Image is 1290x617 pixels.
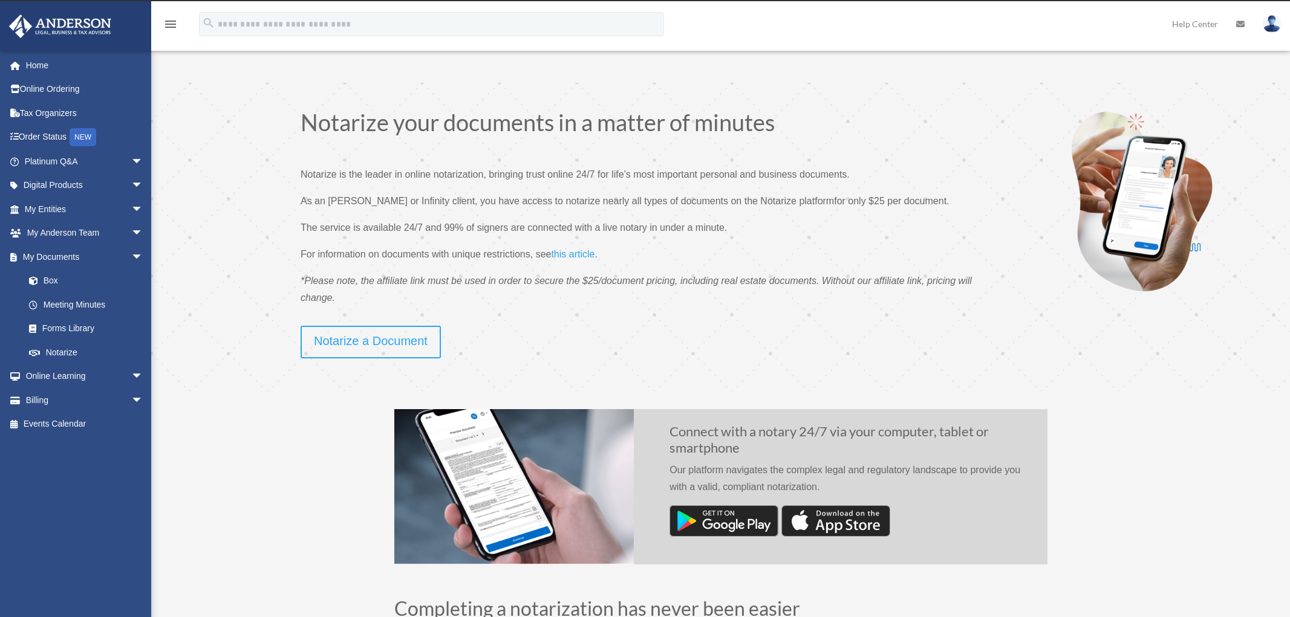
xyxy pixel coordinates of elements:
[669,424,1029,462] h2: Connect with a notary 24/7 via your computer, tablet or smartphone
[163,17,178,31] i: menu
[17,292,161,317] a: Meeting Minutes
[301,276,972,303] span: *Please note, the affiliate link must be used in order to secure the $25/document pricing, includ...
[8,77,161,102] a: Online Ordering
[8,364,161,389] a: Online Learningarrow_drop_down
[8,197,161,221] a: My Entitiesarrow_drop_down
[8,149,161,173] a: Platinum Q&Aarrow_drop_down
[301,326,441,358] a: Notarize a Document
[8,101,161,125] a: Tax Organizers
[301,222,727,233] span: The service is available 24/7 and 99% of signers are connected with a live notary in under a minute.
[70,128,96,146] div: NEW
[8,221,161,245] a: My Anderson Teamarrow_drop_down
[131,245,155,270] span: arrow_drop_down
[8,125,161,150] a: Order StatusNEW
[394,409,634,564] img: Notarize Doc-1
[301,169,850,179] span: Notarize is the leader in online notarization, bringing trust online 24/7 for life’s most importa...
[5,15,115,38] img: Anderson Advisors Platinum Portal
[17,317,161,341] a: Forms Library
[551,249,595,259] span: this article
[131,221,155,246] span: arrow_drop_down
[595,249,597,259] span: .
[834,196,949,206] span: for only $25 per document.
[131,173,155,198] span: arrow_drop_down
[17,340,155,364] a: Notarize
[551,249,595,265] a: this article
[1263,15,1281,33] img: User Pic
[1067,111,1217,292] img: Notarize-hero
[8,412,161,436] a: Events Calendar
[131,149,155,174] span: arrow_drop_down
[163,21,178,31] a: menu
[301,111,972,140] h1: Notarize your documents in a matter of minutes
[8,53,161,77] a: Home
[8,173,161,198] a: Digital Productsarrow_drop_down
[669,462,1029,505] p: Our platform navigates the complex legal and regulatory landscape to provide you with a valid, co...
[131,197,155,222] span: arrow_drop_down
[301,196,834,206] span: As an [PERSON_NAME] or Infinity client, you have access to notarize nearly all types of documents...
[17,269,161,293] a: Box
[202,16,215,30] i: search
[131,364,155,389] span: arrow_drop_down
[8,245,161,269] a: My Documentsarrow_drop_down
[301,249,551,259] span: For information on documents with unique restrictions, see
[131,388,155,413] span: arrow_drop_down
[8,388,161,412] a: Billingarrow_drop_down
